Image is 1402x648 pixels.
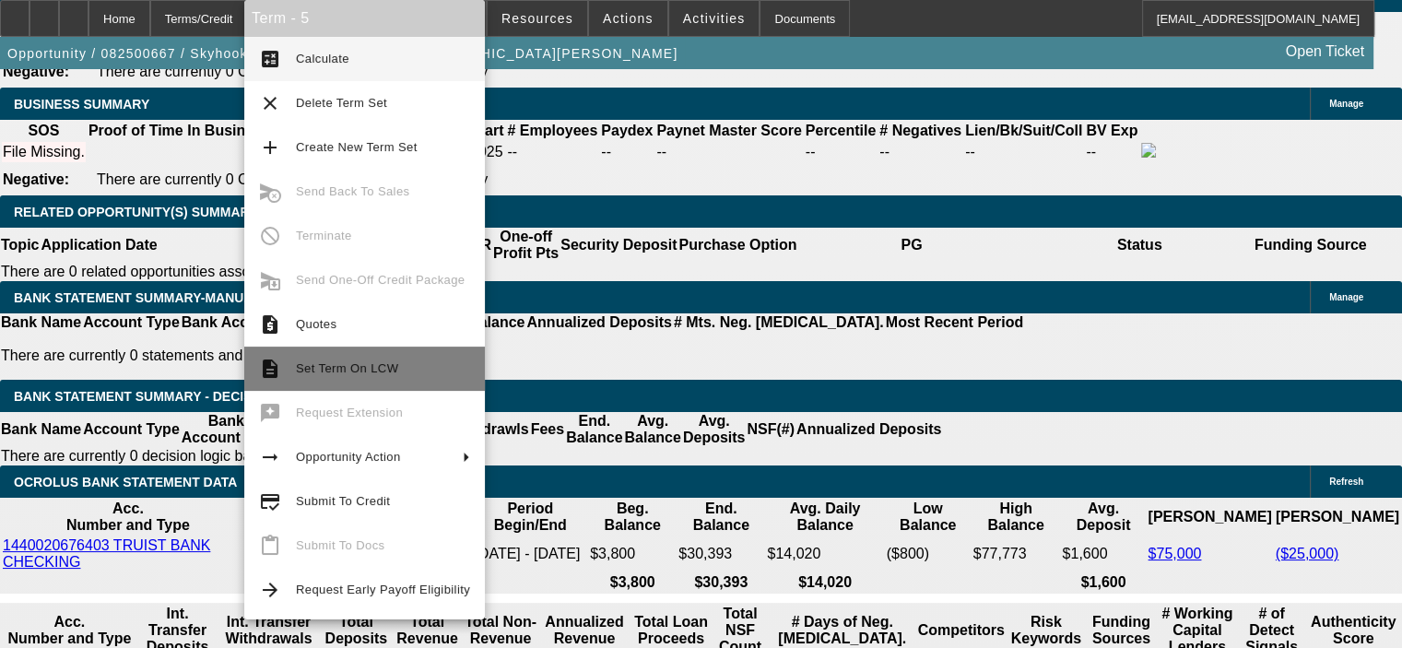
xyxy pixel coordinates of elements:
[589,1,667,36] button: Actions
[1278,36,1372,67] a: Open Ticket
[1329,477,1363,487] span: Refresh
[1148,546,1201,561] a: $75,000
[1,348,1023,364] p: There are currently 0 statements and 0 details entered on this opportunity
[1061,536,1145,571] td: $1,600
[14,97,149,112] span: BUSINESS SUMMARY
[469,142,504,162] td: 2025
[3,144,85,160] div: File Missing.
[501,11,573,26] span: Resources
[1085,142,1138,162] td: --
[886,536,971,571] td: ($800)
[82,313,181,332] th: Account Type
[470,123,503,138] b: Start
[601,123,653,138] b: Paydex
[3,537,210,570] a: 1440020676403 TRUIST BANK CHECKING
[972,536,1060,571] td: $77,773
[1254,228,1368,263] th: Funding Source
[296,494,390,508] span: Submit To Credit
[560,228,677,263] th: Security Deposit
[296,96,387,110] span: Delete Term Set
[879,123,961,138] b: # Negatives
[181,313,312,332] th: Bank Account NO.
[746,412,795,447] th: NSF(#)
[82,412,181,447] th: Account Type
[507,144,517,159] span: --
[1026,228,1254,263] th: Status
[2,122,86,140] th: SOS
[565,412,623,447] th: End. Balance
[965,123,1082,138] b: Lien/Bk/Suit/Coll
[97,171,488,187] span: There are currently 0 Comments entered on this opportunity
[14,290,261,305] span: BANK STATEMENT SUMMARY-MANUAL
[1147,500,1272,535] th: [PERSON_NAME]
[259,92,281,114] mat-icon: clear
[296,450,401,464] span: Opportunity Action
[259,490,281,513] mat-icon: credit_score
[1329,99,1363,109] span: Manage
[507,123,597,138] b: # Employees
[259,579,281,601] mat-icon: arrow_forward
[259,358,281,380] mat-icon: description
[886,500,971,535] th: Low Balance
[296,52,349,65] span: Calculate
[600,142,654,162] td: --
[1061,500,1145,535] th: Avg. Deposit
[806,144,876,160] div: --
[7,46,677,61] span: Opportunity / 082500667 / Skyhook Crane Services LLC / [GEOGRAPHIC_DATA][PERSON_NAME]
[1275,500,1400,535] th: [PERSON_NAME]
[259,313,281,336] mat-icon: request_quote
[589,536,676,571] td: $3,800
[656,123,801,138] b: Paynet Master Score
[885,313,1024,332] th: Most Recent Period
[1329,292,1363,302] span: Manage
[88,122,271,140] th: Proof of Time In Business
[677,536,764,571] td: $30,393
[797,228,1025,263] th: PG
[669,1,760,36] button: Activities
[473,536,587,571] td: [DATE] - [DATE]
[683,11,746,26] span: Activities
[296,583,470,596] span: Request Early Payoff Eligibility
[1141,143,1156,158] img: facebook-icon.png
[677,500,764,535] th: End. Balance
[589,573,676,592] th: $3,800
[296,317,336,331] span: Quotes
[259,48,281,70] mat-icon: calculate
[40,228,158,263] th: Application Date
[766,573,883,592] th: $14,020
[677,228,797,263] th: Purchase Option
[14,389,320,404] span: Bank Statement Summary - Decision Logic
[14,475,237,489] span: OCROLUS BANK STATEMENT DATA
[259,136,281,159] mat-icon: add
[296,361,398,375] span: Set Term On LCW
[492,228,560,263] th: One-off Profit Pts
[795,412,942,447] th: Annualized Deposits
[673,313,885,332] th: # Mts. Neg. [MEDICAL_DATA].
[589,500,676,535] th: Beg. Balance
[1086,123,1137,138] b: BV Exp
[682,412,747,447] th: Avg. Deposits
[3,171,69,187] b: Negative:
[449,412,529,447] th: Withdrawls
[259,446,281,468] mat-icon: arrow_right_alt
[677,573,764,592] th: $30,393
[525,313,672,332] th: Annualized Deposits
[766,536,883,571] td: $14,020
[14,205,257,219] span: RELATED OPPORTUNITY(S) SUMMARY
[530,412,565,447] th: Fees
[473,500,587,535] th: Period Begin/End
[766,500,883,535] th: Avg. Daily Balance
[1061,573,1145,592] th: $1,600
[296,140,418,154] span: Create New Term Set
[1276,546,1339,561] a: ($25,000)
[603,11,654,26] span: Actions
[964,142,1083,162] td: --
[656,144,801,160] div: --
[623,412,681,447] th: Avg. Balance
[879,144,961,160] div: --
[806,123,876,138] b: Percentile
[159,228,386,263] th: Owner
[181,412,272,447] th: Bank Account NO.
[488,1,587,36] button: Resources
[2,500,254,535] th: Acc. Number and Type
